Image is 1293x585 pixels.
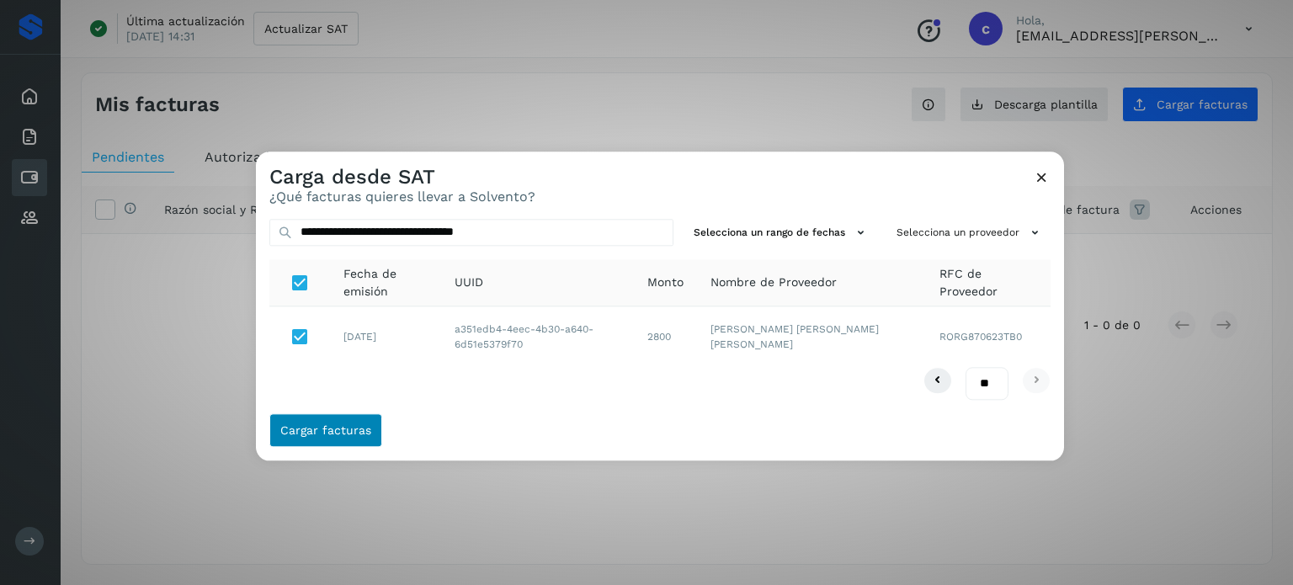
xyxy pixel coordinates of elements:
button: Cargar facturas [269,413,382,447]
button: Selecciona un proveedor [890,219,1051,247]
td: [DATE] [330,307,441,368]
button: Selecciona un rango de fechas [687,219,876,247]
span: UUID [455,274,483,292]
span: Fecha de emisión [343,265,428,300]
span: Nombre de Proveedor [710,274,837,292]
td: a351edb4-4eec-4b30-a640-6d51e5379f70 [441,307,633,368]
span: Cargar facturas [280,424,371,436]
td: [PERSON_NAME] [PERSON_NAME] [PERSON_NAME] [697,307,926,368]
h3: Carga desde SAT [269,165,535,189]
p: ¿Qué facturas quieres llevar a Solvento? [269,189,535,205]
span: Monto [647,274,684,292]
td: 2800 [634,307,697,368]
td: RORG870623TB0 [926,307,1051,368]
span: RFC de Proveedor [939,265,1037,300]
